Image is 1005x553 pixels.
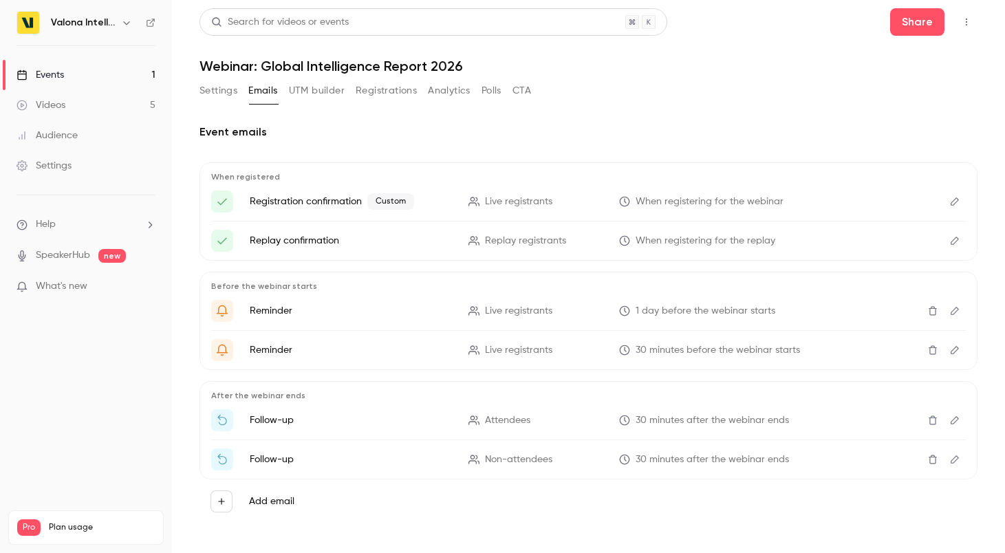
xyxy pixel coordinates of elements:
p: After the webinar ends [211,390,966,401]
p: Before the webinar starts [211,281,966,292]
p: Follow-up [250,453,452,466]
h2: Event emails [199,124,977,140]
button: Share [890,8,944,36]
div: Search for videos or events [211,15,349,30]
label: Add email [249,495,294,508]
li: You're in! Plus a framework preview... [211,191,966,213]
p: When registered [211,171,966,182]
div: Events [17,68,64,82]
button: CTA [512,80,531,102]
button: Delete [922,409,944,431]
span: What's new [36,279,87,294]
button: Registrations [356,80,417,102]
span: Live registrants [485,195,552,209]
span: Live registrants [485,343,552,358]
li: help-dropdown-opener [17,217,155,232]
button: Edit [944,191,966,213]
h6: Valona Intelligence [51,16,116,30]
span: Replay registrants [485,234,566,248]
iframe: Noticeable Trigger [139,281,155,293]
div: Videos [17,98,65,112]
button: Analytics [428,80,471,102]
span: 30 minutes after the webinar ends [636,413,789,428]
img: Valona Intelligence [17,12,39,34]
h1: Webinar: Global Intelligence Report 2026 [199,58,977,74]
li: Here's your access link to {{ event_name }}! [211,230,966,252]
button: Edit [944,230,966,252]
p: Reminder [250,343,452,357]
button: Delete [922,339,944,361]
button: Delete [922,448,944,470]
span: Plan usage [49,522,155,533]
button: Edit [944,409,966,431]
button: Settings [199,80,237,102]
button: Edit [944,448,966,470]
button: Polls [482,80,501,102]
button: Edit [944,339,966,361]
span: 30 minutes before the webinar starts [636,343,800,358]
div: Audience [17,129,78,142]
span: Custom [367,193,414,210]
button: Emails [248,80,277,102]
button: Delete [922,300,944,322]
span: Help [36,217,56,232]
li: [TOMORROW]: '{{ event_name }}' [211,300,966,322]
span: Live registrants [485,304,552,318]
button: UTM builder [289,80,345,102]
p: Replay confirmation [250,234,452,248]
span: Pro [17,519,41,536]
span: 1 day before the webinar starts [636,304,775,318]
p: Registration confirmation [250,193,452,210]
span: Non-attendees [485,453,552,467]
li: Thanks for attending {{ event_name }} [211,409,966,431]
li: [30 MINUTES]: '{{ event_name }}' [211,339,966,361]
div: Settings [17,159,72,173]
span: When registering for the replay [636,234,775,248]
span: new [98,249,126,263]
span: Attendees [485,413,530,428]
span: When registering for the webinar [636,195,784,209]
p: Follow-up [250,413,452,427]
p: Reminder [250,304,452,318]
a: SpeakerHub [36,248,90,263]
li: Watch the replay of {{ event_name }} [211,448,966,470]
button: Edit [944,300,966,322]
span: 30 minutes after the webinar ends [636,453,789,467]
